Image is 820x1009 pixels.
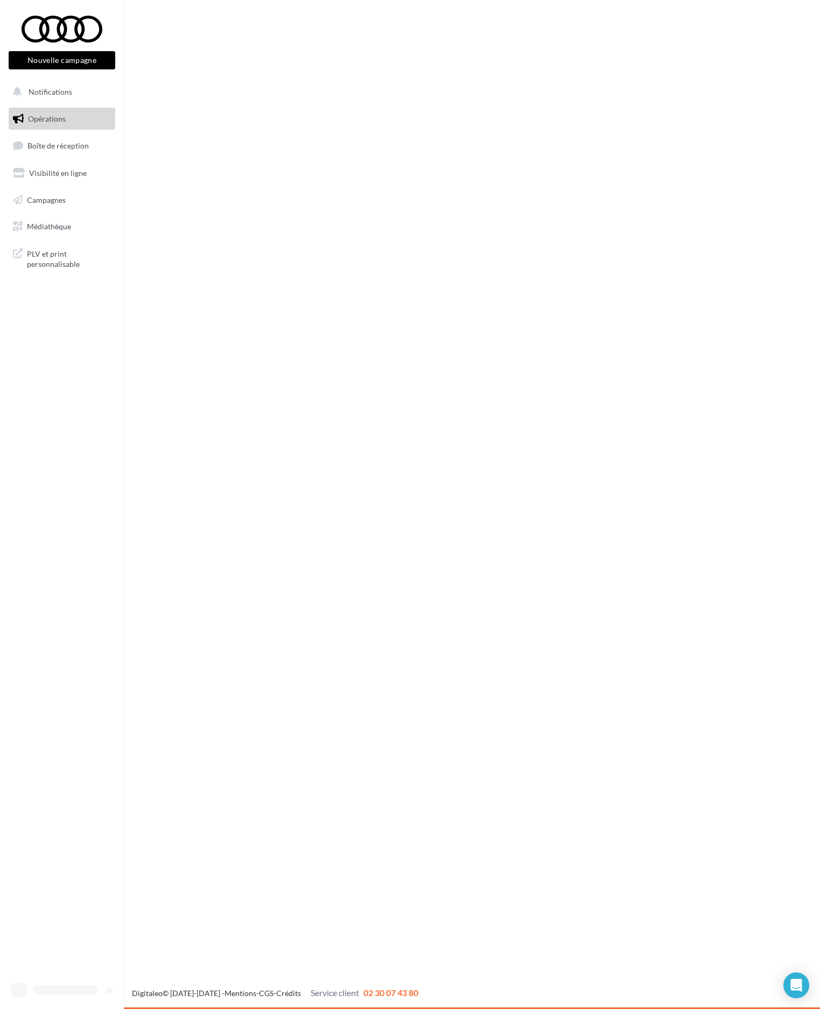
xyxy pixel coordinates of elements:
[27,246,111,270] span: PLV et print personnalisable
[259,989,274,998] a: CGS
[6,189,117,211] a: Campagnes
[6,81,113,103] button: Notifications
[6,215,117,238] a: Médiathèque
[225,989,256,998] a: Mentions
[28,114,66,123] span: Opérations
[29,168,87,178] span: Visibilité en ligne
[363,987,418,998] span: 02 30 07 43 80
[9,51,115,69] button: Nouvelle campagne
[276,989,301,998] a: Crédits
[6,242,117,274] a: PLV et print personnalisable
[6,162,117,185] a: Visibilité en ligne
[132,989,163,998] a: Digitaleo
[27,195,66,204] span: Campagnes
[783,972,809,998] div: Open Intercom Messenger
[311,987,359,998] span: Service client
[29,87,72,96] span: Notifications
[27,222,71,231] span: Médiathèque
[132,989,418,998] span: © [DATE]-[DATE] - - -
[6,134,117,157] a: Boîte de réception
[27,141,89,150] span: Boîte de réception
[6,108,117,130] a: Opérations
